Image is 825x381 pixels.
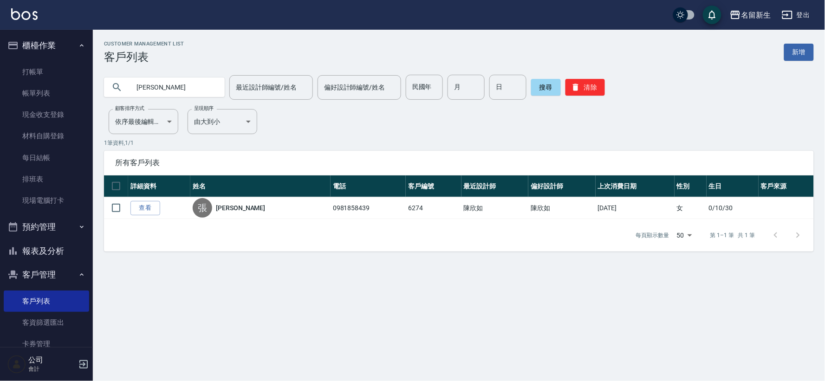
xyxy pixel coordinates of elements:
[4,239,89,263] button: 報表及分析
[331,175,406,197] th: 電話
[726,6,774,25] button: 名留新生
[130,75,217,100] input: 搜尋關鍵字
[194,105,214,112] label: 呈現順序
[4,291,89,312] a: 客戶列表
[28,355,76,365] h5: 公司
[4,312,89,333] a: 客資篩選匯出
[4,33,89,58] button: 櫃檯作業
[741,9,771,21] div: 名留新生
[4,168,89,190] a: 排班表
[4,125,89,147] a: 材料自購登錄
[104,139,814,147] p: 1 筆資料, 1 / 1
[4,104,89,125] a: 現金收支登錄
[528,197,596,219] td: 陳欣如
[104,51,184,64] h3: 客戶列表
[128,175,190,197] th: 詳細資料
[703,6,721,24] button: save
[104,41,184,47] h2: Customer Management List
[4,333,89,355] a: 卡券管理
[406,197,461,219] td: 6274
[778,6,814,24] button: 登出
[461,197,529,219] td: 陳欣如
[130,201,160,215] a: 查看
[4,83,89,104] a: 帳單列表
[759,175,814,197] th: 客戶來源
[115,158,803,168] span: 所有客戶列表
[4,263,89,287] button: 客戶管理
[710,231,755,239] p: 第 1–1 筆 共 1 筆
[109,109,178,134] div: 依序最後編輯時間
[4,61,89,83] a: 打帳單
[528,175,596,197] th: 偏好設計師
[675,197,707,219] td: 女
[675,175,707,197] th: 性別
[188,109,257,134] div: 由大到小
[707,175,759,197] th: 生日
[673,223,695,248] div: 50
[331,197,406,219] td: 0981858439
[461,175,529,197] th: 最近設計師
[406,175,461,197] th: 客戶編號
[707,197,759,219] td: 0/10/30
[784,44,814,61] a: 新增
[4,147,89,168] a: 每日結帳
[565,79,605,96] button: 清除
[596,197,675,219] td: [DATE]
[596,175,675,197] th: 上次消費日期
[4,215,89,239] button: 預約管理
[216,203,265,213] a: [PERSON_NAME]
[28,365,76,373] p: 會計
[636,231,669,239] p: 每頁顯示數量
[193,198,212,218] div: 張
[115,105,144,112] label: 顧客排序方式
[531,79,561,96] button: 搜尋
[7,355,26,374] img: Person
[190,175,331,197] th: 姓名
[11,8,38,20] img: Logo
[4,190,89,211] a: 現場電腦打卡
